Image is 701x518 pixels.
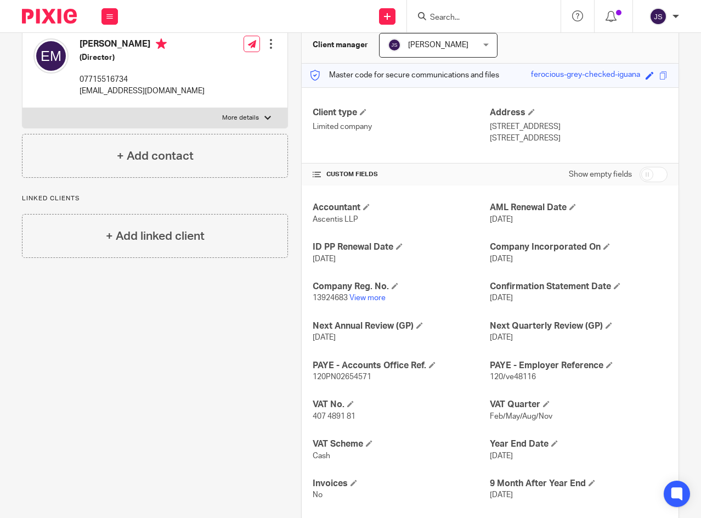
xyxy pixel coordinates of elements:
div: ferocious-grey-checked-iguana [531,69,640,82]
span: 120/ve48116 [490,373,536,381]
i: Primary [156,38,167,49]
h4: Address [490,107,668,119]
h4: + Add contact [117,148,194,165]
p: [STREET_ADDRESS] [490,133,668,144]
h4: Invoices [313,478,490,489]
p: [STREET_ADDRESS] [490,121,668,132]
h5: (Director) [80,52,205,63]
p: More details [222,114,259,122]
span: [DATE] [490,452,513,460]
p: Limited company [313,121,490,132]
span: [PERSON_NAME] [408,41,468,49]
span: 13924683 [313,294,348,302]
img: svg%3E [33,38,69,74]
h4: Accountant [313,202,490,213]
p: [EMAIL_ADDRESS][DOMAIN_NAME] [80,86,205,97]
h4: VAT Quarter [490,399,668,410]
h4: Company Reg. No. [313,281,490,292]
h4: 9 Month After Year End [490,478,668,489]
span: No [313,491,323,499]
h3: Client manager [313,40,368,50]
span: 407 4891 81 [313,413,355,420]
img: svg%3E [649,8,667,25]
span: [DATE] [490,491,513,499]
span: [DATE] [313,334,336,341]
h4: Client type [313,107,490,119]
h4: [PERSON_NAME] [80,38,205,52]
h4: Year End Date [490,438,668,450]
img: svg%3E [388,38,401,52]
span: [DATE] [313,255,336,263]
p: 07715516734 [80,74,205,85]
span: [DATE] [490,216,513,223]
span: Feb/May/Aug/Nov [490,413,552,420]
span: [DATE] [490,294,513,302]
h4: ID PP Renewal Date [313,241,490,253]
span: [DATE] [490,255,513,263]
h4: PAYE - Accounts Office Ref. [313,360,490,371]
a: View more [349,294,386,302]
label: Show empty fields [569,169,632,180]
h4: Next Annual Review (GP) [313,320,490,332]
h4: Confirmation Statement Date [490,281,668,292]
h4: Next Quarterly Review (GP) [490,320,668,332]
p: Linked clients [22,194,288,203]
h4: CUSTOM FIELDS [313,170,490,179]
h4: PAYE - Employer Reference [490,360,668,371]
span: [DATE] [490,334,513,341]
h4: VAT No. [313,399,490,410]
span: 120PN02654571 [313,373,371,381]
h4: VAT Scheme [313,438,490,450]
span: Cash [313,452,330,460]
p: Master code for secure communications and files [310,70,499,81]
h4: AML Renewal Date [490,202,668,213]
h4: + Add linked client [106,228,205,245]
h4: Company Incorporated On [490,241,668,253]
input: Search [429,13,528,23]
img: Pixie [22,9,77,24]
span: Ascentis LLP [313,216,358,223]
